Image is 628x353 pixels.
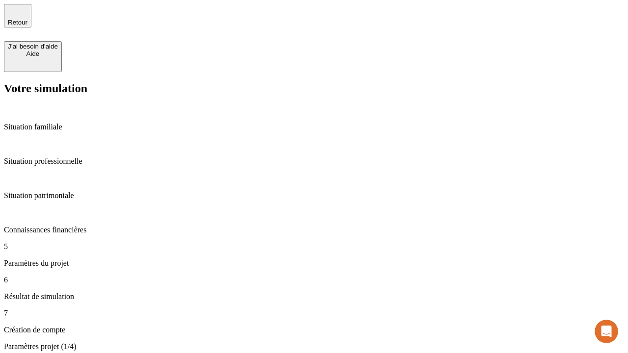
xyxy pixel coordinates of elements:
div: Aide [8,50,58,57]
p: Connaissances financières [4,226,624,234]
p: Résultat de simulation [4,292,624,301]
p: 7 [4,309,624,318]
p: 5 [4,242,624,251]
p: 6 [4,276,624,284]
p: Création de compte [4,326,624,334]
p: Situation familiale [4,123,624,131]
p: Paramètres du projet [4,259,624,268]
p: Situation patrimoniale [4,191,624,200]
h2: Votre simulation [4,82,624,95]
button: J’ai besoin d'aideAide [4,41,62,72]
iframe: Intercom live chat [595,320,618,343]
p: Paramètres projet (1/4) [4,342,624,351]
button: Retour [4,4,31,27]
div: J’ai besoin d'aide [8,43,58,50]
p: Situation professionnelle [4,157,624,166]
span: Retour [8,19,27,26]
